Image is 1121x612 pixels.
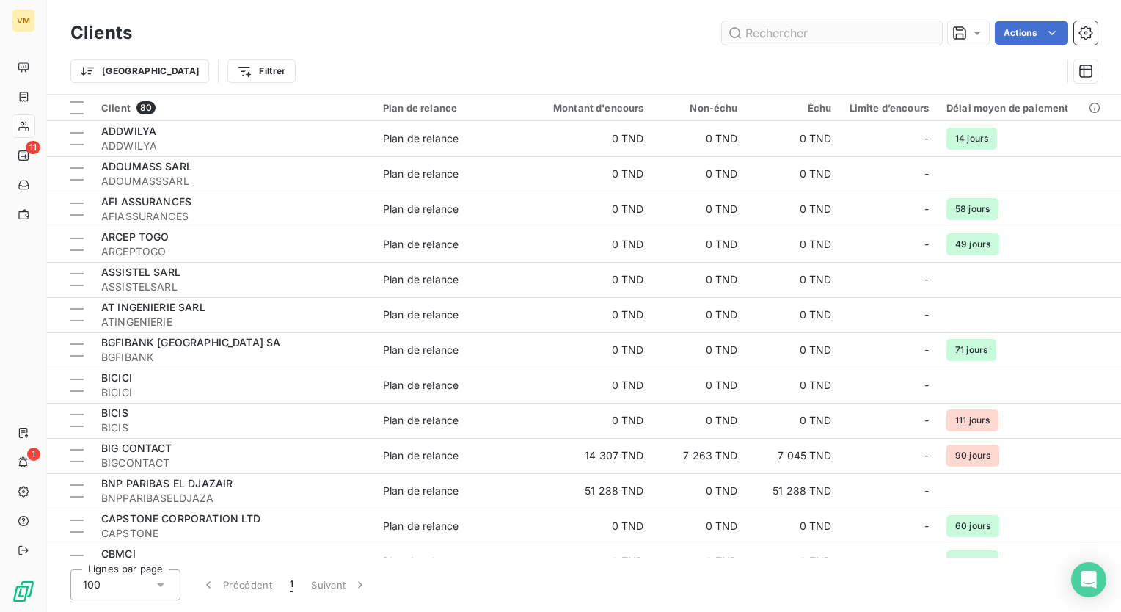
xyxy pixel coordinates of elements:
div: Plan de relance [383,237,459,252]
span: - [924,519,929,533]
td: 0 TND [527,262,653,297]
td: 14 307 TND [527,438,653,473]
span: BNP PARIBAS EL DJAZAIR [101,477,233,489]
span: CAPSTONE CORPORATION LTD [101,512,261,525]
span: 60 jours [946,515,999,537]
td: 0 TND [747,262,841,297]
td: 0 TND [653,332,747,368]
span: BICICI [101,371,132,384]
span: BIGCONTACT [101,456,365,470]
span: 80 [136,101,156,114]
span: BICICI [101,385,365,400]
span: ASSISTELSARL [101,280,365,294]
span: AFIASSURANCES [101,209,365,224]
td: 0 TND [747,509,841,544]
button: Filtrer [227,59,295,83]
td: 0 TND [527,192,653,227]
td: 7 045 TND [747,438,841,473]
span: 49 jours [946,233,999,255]
td: 0 TND [527,297,653,332]
span: ARCEPTOGO [101,244,365,259]
td: 0 TND [527,544,653,579]
div: Plan de relance [383,272,459,287]
td: 0 TND [747,332,841,368]
span: 45 jours [946,550,998,572]
div: Plan de relance [383,102,518,114]
button: [GEOGRAPHIC_DATA] [70,59,209,83]
td: 51 288 TND [527,473,653,509]
span: - [924,272,929,287]
span: 1 [27,448,40,461]
td: 0 TND [653,192,747,227]
span: BICIS [101,420,365,435]
span: ASSISTEL SARL [101,266,180,278]
h3: Clients [70,20,132,46]
td: 0 TND [527,509,653,544]
td: 7 263 TND [653,438,747,473]
div: Plan de relance [383,202,459,216]
span: BIG CONTACT [101,442,172,454]
span: ADOUMASS SARL [101,160,192,172]
div: Plan de relance [383,484,459,498]
span: 100 [83,578,101,592]
span: 71 jours [946,339,996,361]
div: Plan de relance [383,413,459,428]
span: 14 jours [946,128,997,150]
span: CBMCI [101,547,136,560]
span: - [924,378,929,393]
td: 0 TND [653,509,747,544]
td: 0 TND [747,227,841,262]
span: 90 jours [946,445,999,467]
span: 58 jours [946,198,998,220]
div: Montant d'encours [536,102,644,114]
span: ADDWILYA [101,125,156,137]
td: 0 TND [747,544,841,579]
td: 0 TND [527,403,653,438]
div: Plan de relance [383,167,459,181]
span: - [924,448,929,463]
span: ADDWILYA [101,139,365,153]
span: ARCEP TOGO [101,230,169,243]
div: Open Intercom Messenger [1071,562,1106,597]
td: 0 TND [747,403,841,438]
td: 0 TND [527,156,653,192]
img: Logo LeanPay [12,580,35,603]
span: ADOUMASSSARL [101,174,365,189]
td: 0 TND [747,192,841,227]
td: 51 288 TND [747,473,841,509]
td: 0 TND [653,297,747,332]
td: 0 TND [653,544,747,579]
div: Plan de relance [383,343,459,357]
span: - [924,202,929,216]
span: 1 [290,578,293,592]
span: Client [101,102,131,114]
td: 0 TND [747,121,841,156]
button: 1 [281,569,302,600]
div: Plan de relance [383,131,459,146]
span: - [924,237,929,252]
td: 0 TND [527,121,653,156]
td: 0 TND [653,262,747,297]
button: Suivant [302,569,376,600]
div: Plan de relance [383,307,459,322]
span: AT INGENIERIE SARL [101,301,205,313]
input: Rechercher [722,21,942,45]
div: Délai moyen de paiement [946,102,1103,114]
span: CAPSTONE [101,526,365,541]
span: - [924,167,929,181]
span: BGFIBANK [GEOGRAPHIC_DATA] SA [101,336,280,349]
td: 0 TND [653,368,747,403]
span: - [924,554,929,569]
td: 0 TND [527,227,653,262]
div: Plan de relance [383,554,459,569]
span: 11 [26,141,40,154]
span: 111 jours [946,409,998,431]
span: - [924,307,929,322]
td: 0 TND [653,227,747,262]
span: AFI ASSURANCES [101,195,191,208]
span: BNPPARIBASELDJAZA [101,491,365,506]
div: Plan de relance [383,448,459,463]
span: - [924,484,929,498]
td: 0 TND [653,473,747,509]
td: 0 TND [653,156,747,192]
